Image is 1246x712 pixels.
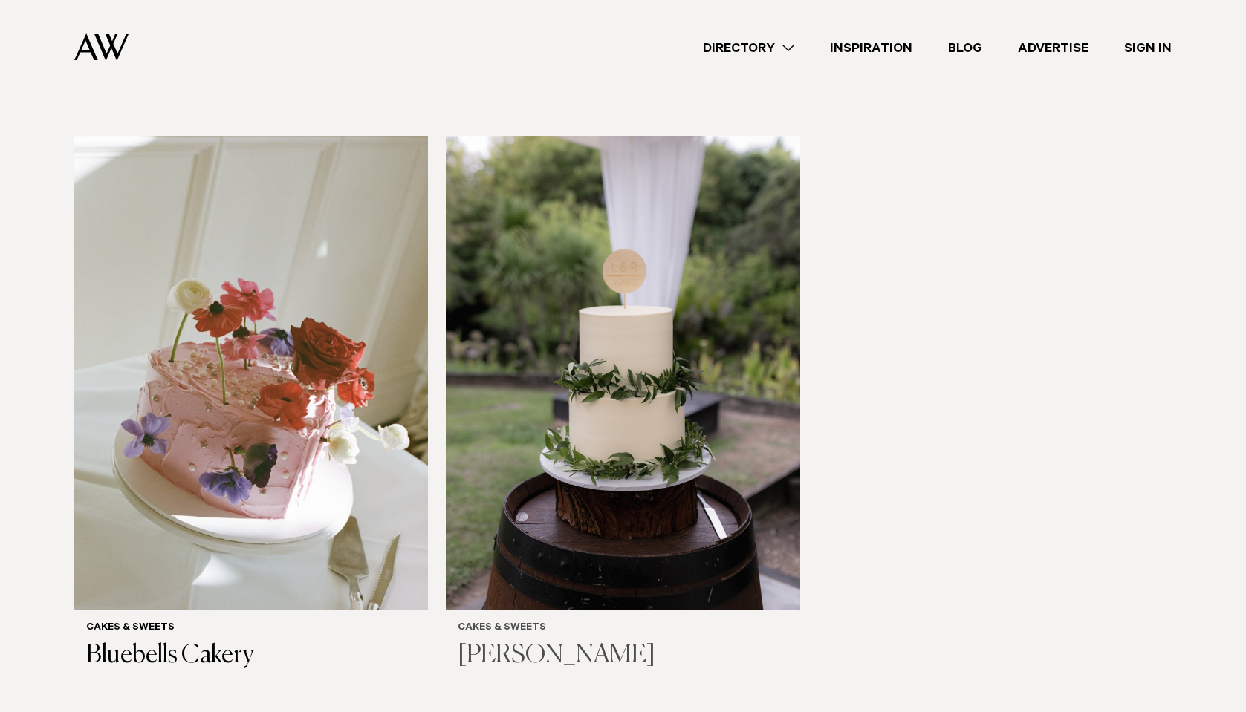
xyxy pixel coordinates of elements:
[458,641,788,671] h3: [PERSON_NAME]
[1000,38,1106,58] a: Advertise
[74,136,428,610] img: Auckland Weddings Cakes & Sweets | Bluebells Cakery
[1106,38,1190,58] a: Sign In
[458,622,788,635] h6: Cakes & Sweets
[74,136,428,683] a: Auckland Weddings Cakes & Sweets | Bluebells Cakery Cakes & Sweets Bluebells Cakery
[812,38,930,58] a: Inspiration
[930,38,1000,58] a: Blog
[74,33,129,61] img: Auckland Weddings Logo
[86,641,416,671] h3: Bluebells Cakery
[446,136,799,610] img: Auckland Weddings Cakes & Sweets | Jenna Maree Cakes
[86,622,416,635] h6: Cakes & Sweets
[685,38,812,58] a: Directory
[446,136,799,683] a: Auckland Weddings Cakes & Sweets | Jenna Maree Cakes Cakes & Sweets [PERSON_NAME]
